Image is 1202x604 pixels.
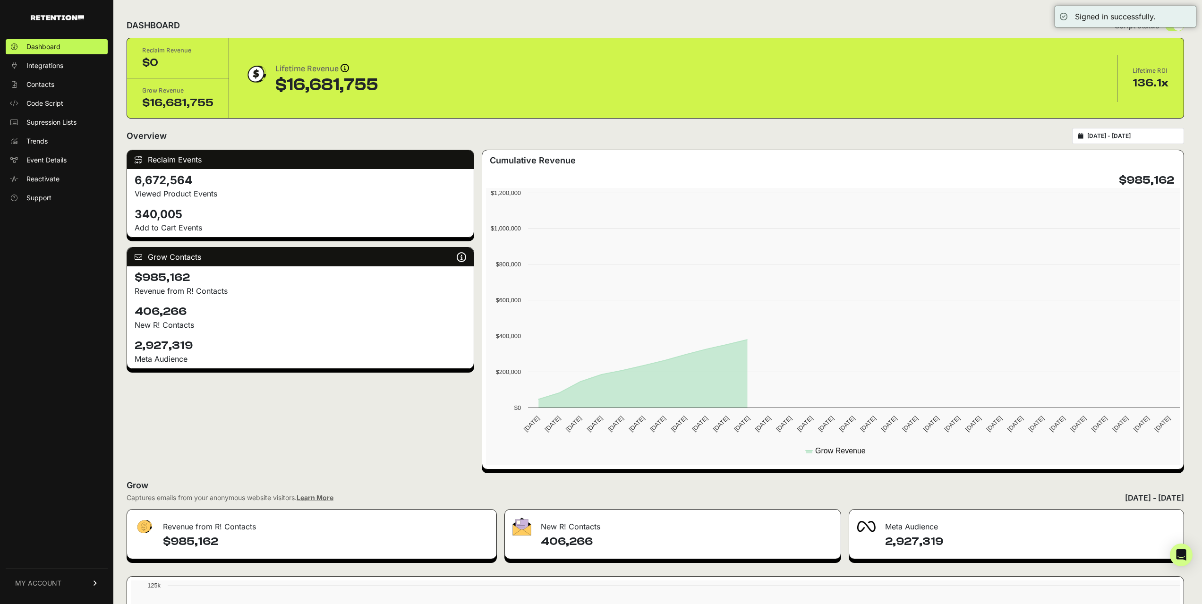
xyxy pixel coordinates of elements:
[26,174,60,184] span: Reactivate
[522,415,541,433] text: [DATE]
[1075,11,1156,22] div: Signed in successfully.
[733,415,751,433] text: [DATE]
[135,173,466,188] h4: 6,672,564
[127,247,474,266] div: Grow Contacts
[127,19,180,32] h2: DASHBOARD
[817,415,835,433] text: [DATE]
[127,129,167,143] h2: Overview
[135,270,466,285] h4: $985,162
[127,493,333,502] div: Captures emails from your anonymous website visitors.
[135,207,466,222] h4: 340,005
[943,415,961,433] text: [DATE]
[753,415,772,433] text: [DATE]
[6,190,108,205] a: Support
[885,534,1176,549] h4: 2,927,319
[142,55,213,70] div: $0
[147,582,161,589] text: 125k
[275,76,378,94] div: $16,681,755
[1133,66,1168,76] div: Lifetime ROI
[6,77,108,92] a: Contacts
[26,193,51,203] span: Support
[775,415,793,433] text: [DATE]
[135,285,466,297] p: Revenue from R! Contacts
[135,304,466,319] h4: 406,266
[901,415,919,433] text: [DATE]
[135,338,466,353] h4: 2,927,319
[1027,415,1045,433] text: [DATE]
[838,415,856,433] text: [DATE]
[543,415,562,433] text: [DATE]
[26,99,63,108] span: Code Script
[244,62,268,86] img: dollar-coin-05c43ed7efb7bc0c12610022525b4bbbb207c7efeef5aecc26f025e68dcafac9.png
[495,332,520,340] text: $400,000
[1119,173,1174,188] h4: $985,162
[297,493,333,502] a: Learn More
[495,368,520,375] text: $200,000
[135,353,466,365] div: Meta Audience
[849,510,1184,538] div: Meta Audience
[606,415,625,433] text: [DATE]
[1170,544,1193,566] div: Open Intercom Messenger
[6,115,108,130] a: Supression Lists
[1006,415,1024,433] text: [DATE]
[6,96,108,111] a: Code Script
[135,319,466,331] p: New R! Contacts
[1133,76,1168,91] div: 136.1x
[127,150,474,169] div: Reclaim Events
[985,415,1003,433] text: [DATE]
[491,189,521,196] text: $1,200,000
[505,510,841,538] div: New R! Contacts
[26,136,48,146] span: Trends
[1090,415,1108,433] text: [DATE]
[1111,415,1129,433] text: [DATE]
[127,479,1184,492] h2: Grow
[1132,415,1151,433] text: [DATE]
[512,518,531,536] img: fa-envelope-19ae18322b30453b285274b1b8af3d052b27d846a4fbe8435d1a52b978f639a2.png
[691,415,709,433] text: [DATE]
[585,415,604,433] text: [DATE]
[275,62,378,76] div: Lifetime Revenue
[669,415,688,433] text: [DATE]
[163,534,489,549] h4: $985,162
[135,518,153,536] img: fa-dollar-13500eef13a19c4ab2b9ed9ad552e47b0d9fc28b02b83b90ba0e00f96d6372e9.png
[648,415,667,433] text: [DATE]
[26,118,77,127] span: Supression Lists
[1069,415,1087,433] text: [DATE]
[135,188,466,199] p: Viewed Product Events
[495,261,520,268] text: $800,000
[857,521,876,532] img: fa-meta-2f981b61bb99beabf952f7030308934f19ce035c18b003e963880cc3fabeebb7.png
[26,80,54,89] span: Contacts
[495,297,520,304] text: $600,000
[491,225,521,232] text: $1,000,000
[795,415,814,433] text: [DATE]
[880,415,898,433] text: [DATE]
[15,578,61,588] span: MY ACCOUNT
[135,222,466,233] p: Add to Cart Events
[6,153,108,168] a: Event Details
[1125,492,1184,503] div: [DATE] - [DATE]
[541,534,833,549] h4: 406,266
[859,415,877,433] text: [DATE]
[1153,415,1171,433] text: [DATE]
[26,61,63,70] span: Integrations
[6,134,108,149] a: Trends
[6,171,108,187] a: Reactivate
[26,42,60,51] span: Dashboard
[490,154,576,167] h3: Cumulative Revenue
[964,415,982,433] text: [DATE]
[922,415,940,433] text: [DATE]
[1048,415,1066,433] text: [DATE]
[627,415,646,433] text: [DATE]
[31,15,84,20] img: Retention.com
[26,155,67,165] span: Event Details
[6,58,108,73] a: Integrations
[6,569,108,597] a: MY ACCOUNT
[142,86,213,95] div: Grow Revenue
[127,510,496,538] div: Revenue from R! Contacts
[564,415,583,433] text: [DATE]
[514,404,520,411] text: $0
[711,415,730,433] text: [DATE]
[815,447,866,455] text: Grow Revenue
[6,39,108,54] a: Dashboard
[142,95,213,111] div: $16,681,755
